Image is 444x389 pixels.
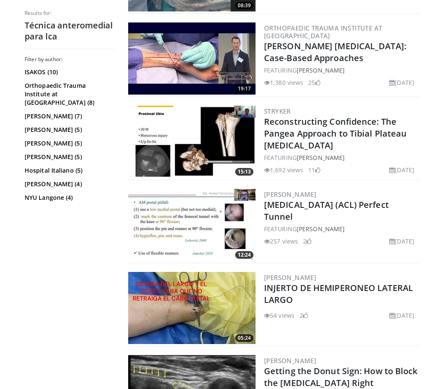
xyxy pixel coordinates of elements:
div: FEATURING [264,66,418,75]
a: 12:24 [128,189,256,261]
h2: Técnica anteromedial para lca [25,20,114,42]
a: 15:13 [128,106,256,178]
a: [PERSON_NAME] (5) [25,153,112,161]
a: Getting the Donut Sign: How to Block the [MEDICAL_DATA] Right [264,365,418,389]
a: 05:24 [128,272,256,344]
a: Hospital Italiano (5) [25,166,112,175]
li: 11 [308,165,320,174]
a: [PERSON_NAME] [MEDICAL_DATA]: Case-Based Approaches [264,40,406,64]
a: INJERTO DE HEMIPERONEO LATERAL LARGO [264,282,413,305]
li: 257 views [264,237,298,246]
a: [PERSON_NAME] [297,154,345,162]
a: [PERSON_NAME] [297,225,345,233]
li: 2 [303,237,312,246]
a: [MEDICAL_DATA] (ACL) Perfect Tunnel [264,199,389,222]
a: ISAKOS (10) [25,68,112,76]
p: Results for: [25,10,114,17]
span: 19:17 [235,85,253,92]
a: [PERSON_NAME] [297,66,345,74]
h3: Filter by author: [25,56,114,63]
a: Reconstructing Confidence: The Pangea Approach to Tibial Plateau [MEDICAL_DATA] [264,116,407,151]
li: [DATE] [389,78,414,87]
a: [PERSON_NAME] [264,273,316,282]
span: 12:24 [235,251,253,259]
img: 124d3351-b0c9-4132-aac9-7634ff938f04.300x170_q85_crop-smart_upscale.jpg [128,272,256,344]
li: 54 views [264,311,295,320]
a: [PERSON_NAME] [264,356,316,365]
div: FEATURING [264,153,418,162]
li: [DATE] [389,237,414,246]
img: 8470a241-c86e-4ed9-872b-34b130b63566.300x170_q85_crop-smart_upscale.jpg [128,106,256,178]
span: 08:39 [235,2,253,9]
li: 2 [300,311,308,320]
li: [DATE] [389,311,414,320]
div: FEATURING [264,224,418,233]
a: NYU Langone (4) [25,193,112,202]
a: Orthopaedic Trauma Institute at [GEOGRAPHIC_DATA] (8) [25,81,112,107]
a: [PERSON_NAME] (5) [25,139,112,148]
span: 15:13 [235,168,253,176]
a: Stryker [264,107,291,115]
a: [PERSON_NAME] (7) [25,112,112,120]
a: [PERSON_NAME] (4) [25,180,112,188]
li: 25 [308,78,320,87]
a: [PERSON_NAME] [264,190,316,199]
img: 15fc0e37-0b07-4dc0-87ad-707be6a8960a.300x170_q85_crop-smart_upscale.jpg [128,22,256,95]
a: 19:17 [128,22,256,95]
li: [DATE] [389,165,414,174]
a: Orthopaedic Trauma Institute at [GEOGRAPHIC_DATA] [264,24,382,40]
img: ea4afed9-29e9-4fab-b199-2024cb7a2819.300x170_q85_crop-smart_upscale.jpg [128,189,256,261]
li: 1,380 views [264,78,303,87]
li: 1,692 views [264,165,303,174]
a: [PERSON_NAME] (5) [25,126,112,134]
span: 05:24 [235,334,253,342]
